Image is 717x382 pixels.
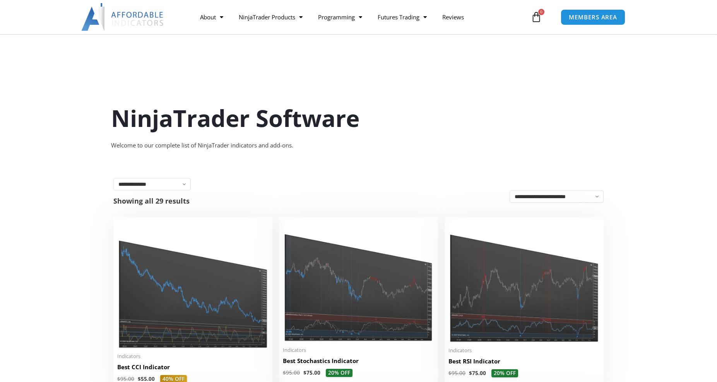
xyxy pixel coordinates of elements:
a: About [192,8,231,26]
img: LogoAI | Affordable Indicators – NinjaTrader [81,3,164,31]
span: 0 [538,9,544,15]
img: Best Stochastics Indicator [283,221,434,342]
a: Futures Trading [370,8,435,26]
span: Indicators [117,353,269,360]
a: Best Stochastics Indicator [283,357,434,369]
p: Showing all 29 results [113,197,190,204]
bdi: 95.00 [448,370,465,377]
span: MEMBERS AREA [569,14,617,20]
a: Best RSI Indicator [448,357,600,369]
a: MEMBERS AREA [561,9,625,25]
a: 0 [519,6,553,28]
select: Shop order [510,190,604,203]
span: $ [283,369,286,376]
a: Reviews [435,8,472,26]
span: $ [448,370,452,377]
bdi: 95.00 [283,369,300,376]
bdi: 75.00 [303,369,320,376]
img: Best RSI Indicator [448,221,600,342]
span: 20% OFF [326,369,353,377]
h1: NinjaTrader Software [111,102,606,134]
span: $ [469,370,472,377]
span: $ [303,369,306,376]
img: Best CCI Indicator [117,221,269,348]
bdi: 75.00 [469,370,486,377]
h2: Best CCI Indicator [117,363,269,371]
nav: Menu [192,8,529,26]
a: Best CCI Indicator [117,363,269,375]
h2: Best Stochastics Indicator [283,357,434,365]
span: Indicators [283,347,434,353]
div: Welcome to our complete list of NinjaTrader indicators and add-ons. [111,140,606,151]
h2: Best RSI Indicator [448,357,600,365]
span: Indicators [448,347,600,354]
a: Programming [310,8,370,26]
a: NinjaTrader Products [231,8,310,26]
span: 20% OFF [491,369,518,378]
